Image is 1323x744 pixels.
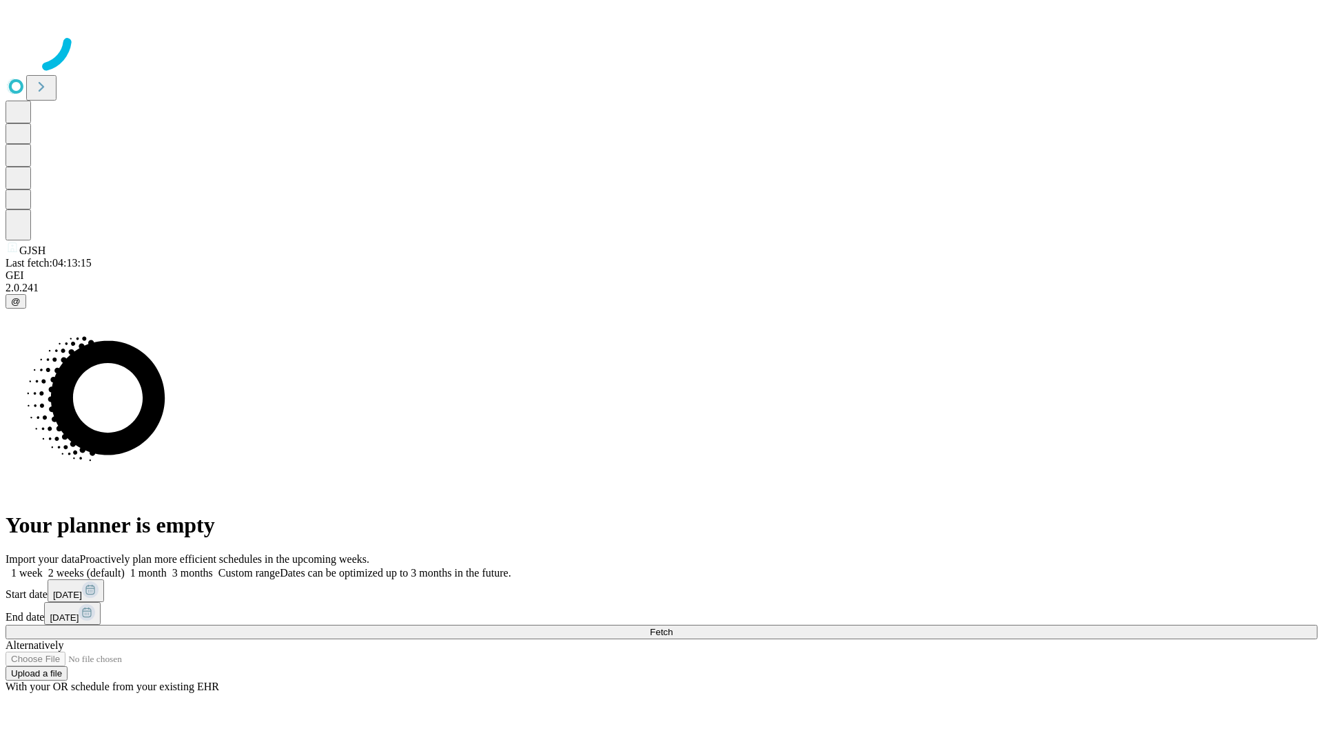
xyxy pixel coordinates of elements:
[11,296,21,307] span: @
[6,639,63,651] span: Alternatively
[48,579,104,602] button: [DATE]
[218,567,280,579] span: Custom range
[19,245,45,256] span: GJSH
[6,681,219,692] span: With your OR schedule from your existing EHR
[44,602,101,625] button: [DATE]
[11,567,43,579] span: 1 week
[6,666,68,681] button: Upload a file
[280,567,511,579] span: Dates can be optimized up to 3 months in the future.
[172,567,213,579] span: 3 months
[6,625,1317,639] button: Fetch
[6,513,1317,538] h1: Your planner is empty
[53,590,82,600] span: [DATE]
[650,627,673,637] span: Fetch
[6,282,1317,294] div: 2.0.241
[6,553,80,565] span: Import your data
[6,602,1317,625] div: End date
[6,269,1317,282] div: GEI
[6,579,1317,602] div: Start date
[130,567,167,579] span: 1 month
[50,612,79,623] span: [DATE]
[6,294,26,309] button: @
[6,257,92,269] span: Last fetch: 04:13:15
[48,567,125,579] span: 2 weeks (default)
[80,553,369,565] span: Proactively plan more efficient schedules in the upcoming weeks.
